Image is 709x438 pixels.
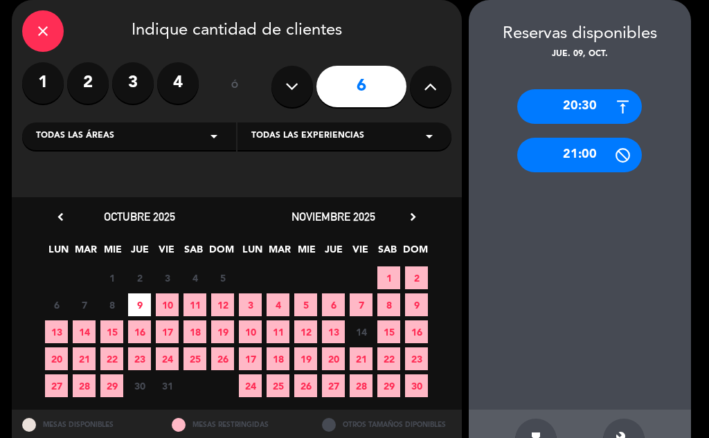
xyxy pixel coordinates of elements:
span: 5 [294,293,317,316]
label: 3 [112,62,154,104]
span: 6 [322,293,345,316]
span: 13 [322,320,345,343]
span: 9 [128,293,151,316]
span: 1 [377,266,400,289]
span: DOM [403,241,426,264]
div: jue. 09, oct. [469,48,691,62]
span: 26 [294,374,317,397]
span: 22 [100,347,123,370]
span: VIE [349,241,372,264]
span: 24 [156,347,179,370]
span: MAR [268,241,291,264]
span: LUN [47,241,70,264]
span: MAR [74,241,97,264]
span: 1 [100,266,123,289]
i: arrow_drop_down [206,128,222,145]
span: 3 [239,293,262,316]
span: VIE [155,241,178,264]
span: MIE [295,241,318,264]
span: 23 [128,347,151,370]
span: 29 [377,374,400,397]
i: close [35,23,51,39]
span: 8 [100,293,123,316]
span: 28 [350,374,373,397]
label: 4 [157,62,199,104]
div: 21:00 [517,138,642,172]
span: 7 [73,293,96,316]
span: 16 [405,320,428,343]
span: 19 [294,347,317,370]
span: 11 [183,293,206,316]
div: Reservas disponibles [469,21,691,48]
span: DOM [209,241,232,264]
span: 25 [183,347,206,370]
span: 25 [267,374,289,397]
span: 4 [183,266,206,289]
span: 8 [377,293,400,316]
span: 23 [405,347,428,370]
span: 14 [350,320,373,343]
span: 30 [405,374,428,397]
span: noviembre 2025 [291,210,375,223]
span: JUE [128,241,151,264]
span: 15 [377,320,400,343]
span: 10 [156,293,179,316]
span: 31 [156,374,179,397]
label: 1 [22,62,64,104]
span: 3 [156,266,179,289]
span: 4 [267,293,289,316]
span: 13 [45,320,68,343]
div: ó [213,62,258,111]
div: 20:30 [517,89,642,124]
span: octubre 2025 [104,210,175,223]
span: 12 [211,293,234,316]
div: Indique cantidad de clientes [22,10,451,52]
span: 26 [211,347,234,370]
span: Todas las experiencias [251,129,364,143]
span: 17 [239,347,262,370]
span: MIE [101,241,124,264]
span: 20 [45,347,68,370]
span: 11 [267,320,289,343]
span: SAB [376,241,399,264]
span: LUN [241,241,264,264]
span: 5 [211,266,234,289]
span: 27 [322,374,345,397]
span: 9 [405,293,428,316]
span: JUE [322,241,345,264]
span: 2 [128,266,151,289]
span: 24 [239,374,262,397]
span: 12 [294,320,317,343]
span: 28 [73,374,96,397]
span: 14 [73,320,96,343]
span: 18 [267,347,289,370]
span: 10 [239,320,262,343]
span: 15 [100,320,123,343]
span: 7 [350,293,373,316]
span: Todas las áreas [36,129,114,143]
span: 21 [350,347,373,370]
i: chevron_right [406,210,420,224]
label: 2 [67,62,109,104]
span: 21 [73,347,96,370]
span: 22 [377,347,400,370]
i: arrow_drop_down [421,128,438,145]
span: 6 [45,293,68,316]
span: 16 [128,320,151,343]
span: 18 [183,320,206,343]
span: 2 [405,266,428,289]
span: 17 [156,320,179,343]
span: 20 [322,347,345,370]
span: SAB [182,241,205,264]
span: 30 [128,374,151,397]
span: 19 [211,320,234,343]
span: 27 [45,374,68,397]
i: chevron_left [53,210,68,224]
span: 29 [100,374,123,397]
